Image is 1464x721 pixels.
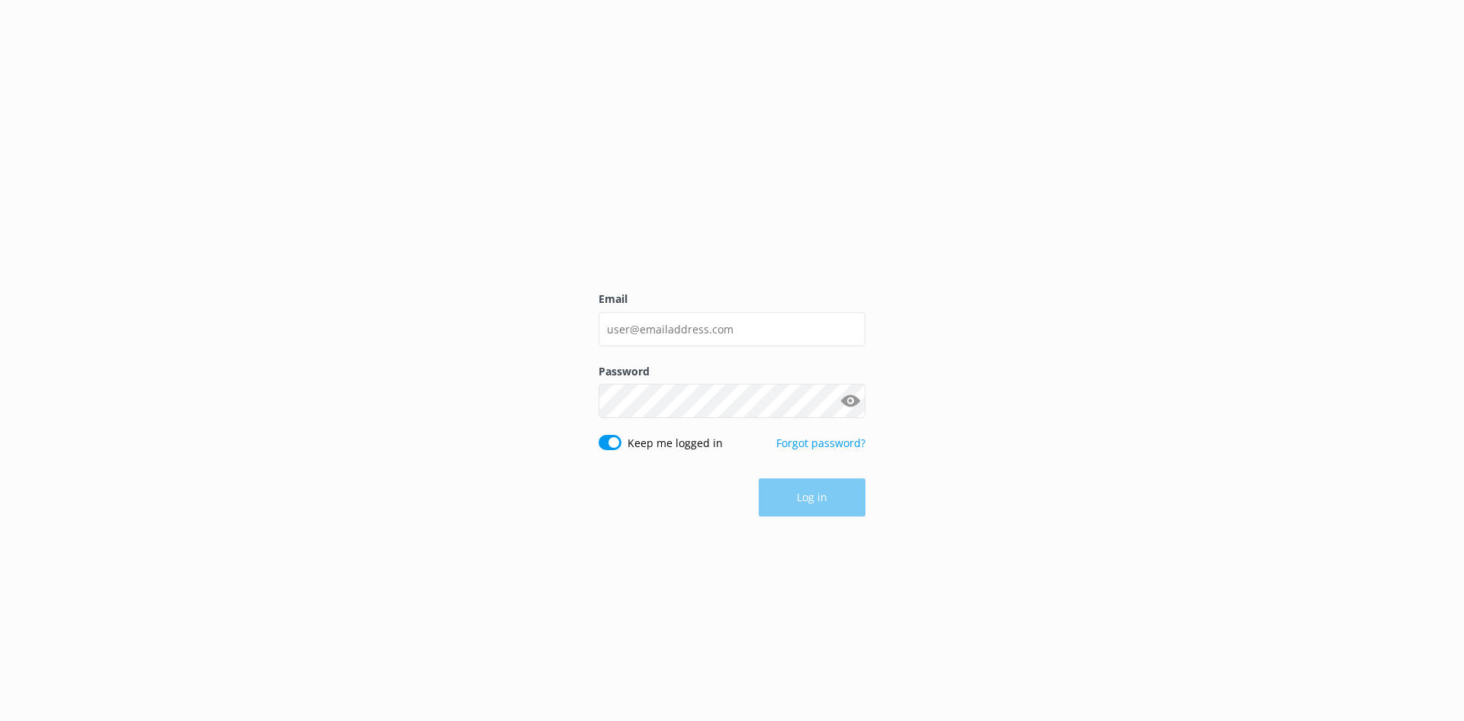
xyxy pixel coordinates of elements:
button: Show password [835,386,865,417]
label: Password [599,363,865,380]
a: Forgot password? [776,436,865,450]
label: Email [599,291,865,307]
label: Keep me logged in [628,435,723,452]
input: user@emailaddress.com [599,312,865,346]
